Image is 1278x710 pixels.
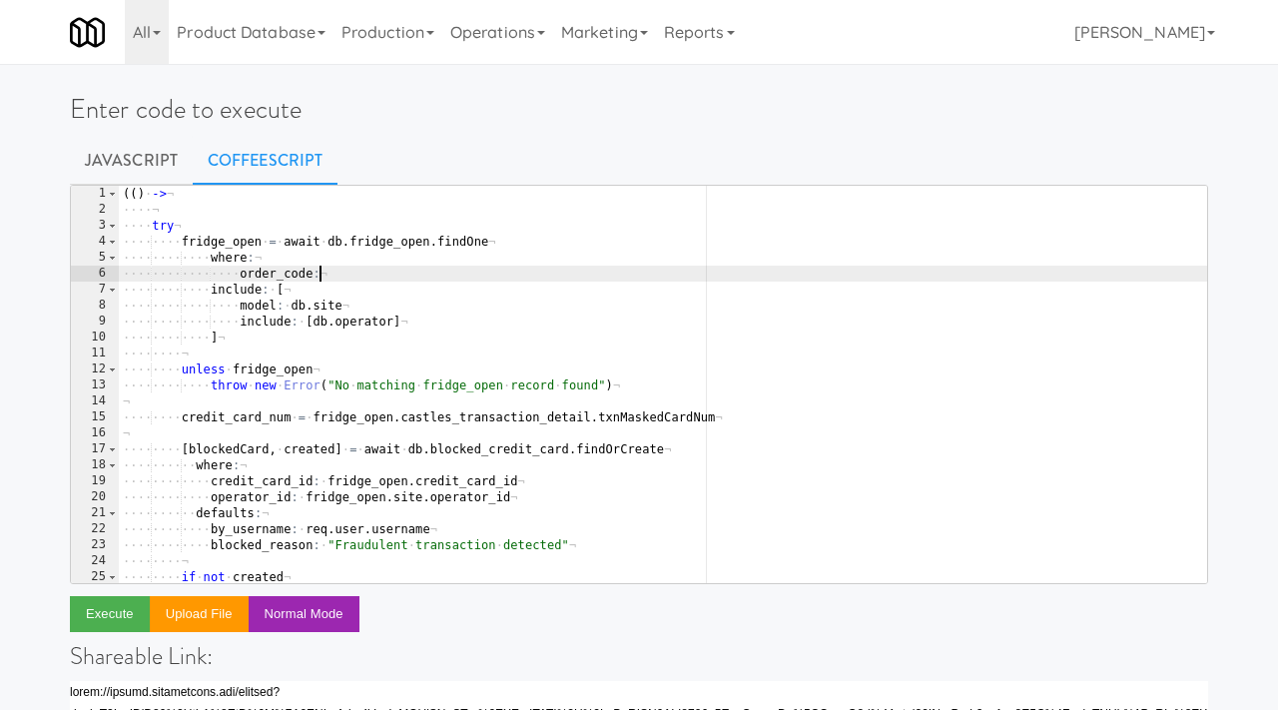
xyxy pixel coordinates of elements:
div: 17 [71,441,119,457]
div: 2 [71,202,119,218]
div: 21 [71,505,119,521]
div: 11 [71,346,119,361]
div: 6 [71,266,119,282]
div: 5 [71,250,119,266]
div: 8 [71,298,119,314]
button: Normal Mode [249,596,359,632]
button: Upload file [150,596,249,632]
div: 25 [71,569,119,585]
div: 20 [71,489,119,505]
div: 18 [71,457,119,473]
div: 16 [71,425,119,441]
div: 1 [71,186,119,202]
h4: Shareable Link: [70,643,1208,669]
div: 19 [71,473,119,489]
div: 3 [71,218,119,234]
div: 10 [71,330,119,346]
div: 15 [71,409,119,425]
img: Micromart [70,15,105,50]
div: 22 [71,521,119,537]
div: 12 [71,361,119,377]
button: Execute [70,596,150,632]
div: 14 [71,393,119,409]
h1: Enter code to execute [70,95,1208,124]
div: 9 [71,314,119,330]
div: 23 [71,537,119,553]
a: CoffeeScript [193,136,337,186]
div: 4 [71,234,119,250]
div: 24 [71,553,119,569]
div: 13 [71,377,119,393]
div: 7 [71,282,119,298]
a: Javascript [70,136,193,186]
